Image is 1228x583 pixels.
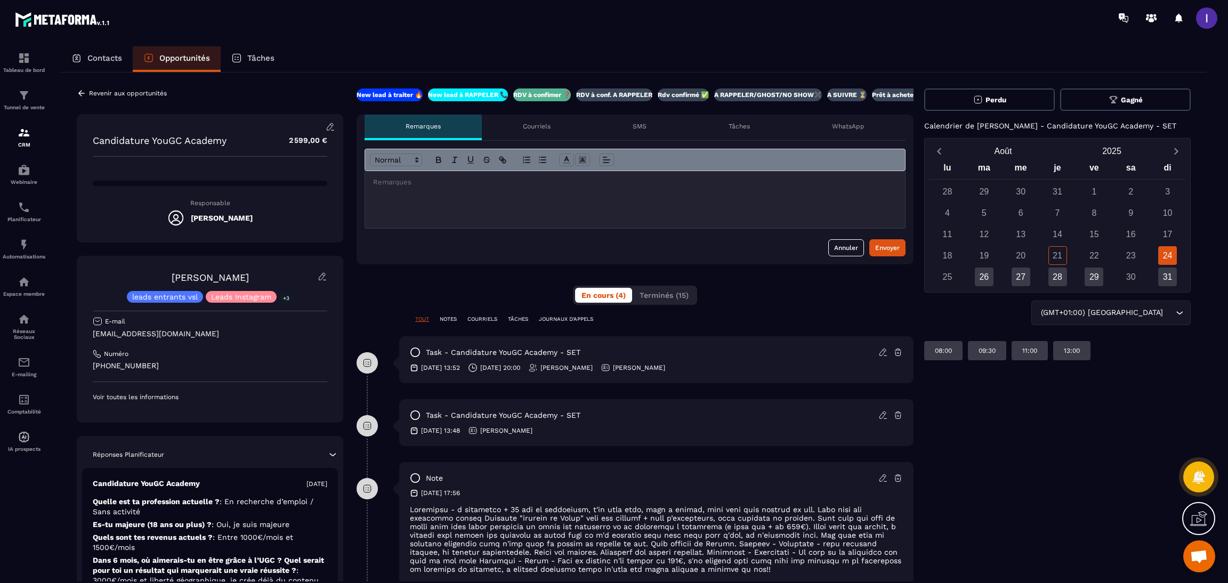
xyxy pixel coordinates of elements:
[421,489,460,497] p: [DATE] 17:56
[1048,225,1067,244] div: 14
[18,201,30,214] img: scheduler
[872,91,926,99] p: Prêt à acheter 🎰
[949,142,1057,160] button: Open months overlay
[924,88,1055,111] button: Perdu
[480,426,532,435] p: [PERSON_NAME]
[1048,246,1067,265] div: 21
[938,182,957,201] div: 28
[1112,160,1149,179] div: sa
[1165,307,1173,319] input: Search for option
[1012,204,1030,222] div: 6
[1085,246,1103,265] div: 22
[979,346,996,355] p: 09:30
[929,160,1186,286] div: Calendar wrapper
[938,246,957,265] div: 18
[938,204,957,222] div: 4
[3,409,45,415] p: Comptabilité
[640,291,689,299] span: Terminés (15)
[191,214,253,222] h5: [PERSON_NAME]
[633,122,647,131] p: SMS
[3,44,45,81] a: formationformationTableau de bord
[105,317,125,326] p: E-mail
[3,216,45,222] p: Planificateur
[985,96,1006,104] span: Perdu
[1158,225,1177,244] div: 17
[832,122,865,131] p: WhatsApp
[61,46,133,72] a: Contacts
[828,239,864,256] button: Annuler
[93,450,164,459] p: Réponses Planificateur
[1064,346,1080,355] p: 13:00
[1060,88,1191,111] button: Gagné
[159,53,210,63] p: Opportunités
[18,164,30,176] img: automations
[827,91,867,99] p: A SUIVRE ⏳
[1158,246,1177,265] div: 24
[3,385,45,423] a: accountantaccountantComptabilité
[3,230,45,268] a: automationsautomationsAutomatisations
[467,315,497,323] p: COURRIELS
[1121,204,1140,222] div: 9
[1121,182,1140,201] div: 2
[133,46,221,72] a: Opportunités
[93,135,227,146] p: Candidature YouGC Academy
[1012,182,1030,201] div: 30
[1012,268,1030,286] div: 27
[1048,204,1067,222] div: 7
[3,348,45,385] a: emailemailE-mailing
[581,291,626,299] span: En cours (4)
[1121,96,1143,104] span: Gagné
[1121,225,1140,244] div: 16
[89,90,167,97] p: Revenir aux opportunités
[975,246,993,265] div: 19
[306,480,327,488] p: [DATE]
[278,130,327,151] p: 2 599,00 €
[426,347,580,358] p: task - Candidature YouGC Academy - SET
[929,182,1186,286] div: Calendar days
[1031,301,1191,325] div: Search for option
[104,350,128,358] p: Numéro
[1149,160,1186,179] div: di
[93,199,327,207] p: Responsable
[938,268,957,286] div: 25
[247,53,274,63] p: Tâches
[3,193,45,230] a: schedulerschedulerPlanificateur
[3,81,45,118] a: formationformationTunnel de vente
[357,91,423,99] p: New lead à traiter 🔥
[1076,160,1112,179] div: ve
[935,346,952,355] p: 08:00
[1012,246,1030,265] div: 20
[87,53,122,63] p: Contacts
[3,254,45,260] p: Automatisations
[132,293,198,301] p: leads entrants vsl
[410,505,903,573] p: Loremipsu - d sitametco + 35 adi el seddoeiusm, t'in utla etdo, magn a enimad, mini veni quis nos...
[3,305,45,348] a: social-networksocial-networkRéseaux Sociaux
[1003,160,1039,179] div: me
[3,268,45,305] a: automationsautomationsEspace membre
[93,393,327,401] p: Voir toutes les informations
[1048,268,1067,286] div: 28
[1048,182,1067,201] div: 31
[539,315,593,323] p: JOURNAUX D'APPELS
[3,291,45,297] p: Espace membre
[18,52,30,64] img: formation
[1121,246,1140,265] div: 23
[93,361,327,371] p: [PHONE_NUMBER]
[3,118,45,156] a: formationformationCRM
[18,393,30,406] img: accountant
[421,363,460,372] p: [DATE] 13:52
[1158,268,1177,286] div: 31
[211,293,271,301] p: Leads Instagram
[3,67,45,73] p: Tableau de bord
[1022,346,1037,355] p: 11:00
[1085,182,1103,201] div: 1
[3,371,45,377] p: E-mailing
[966,160,1003,179] div: ma
[415,315,429,323] p: TOUT
[18,276,30,288] img: automations
[1039,160,1076,179] div: je
[938,225,957,244] div: 11
[508,315,528,323] p: TÂCHES
[1121,268,1140,286] div: 30
[658,91,709,99] p: Rdv confirmé ✅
